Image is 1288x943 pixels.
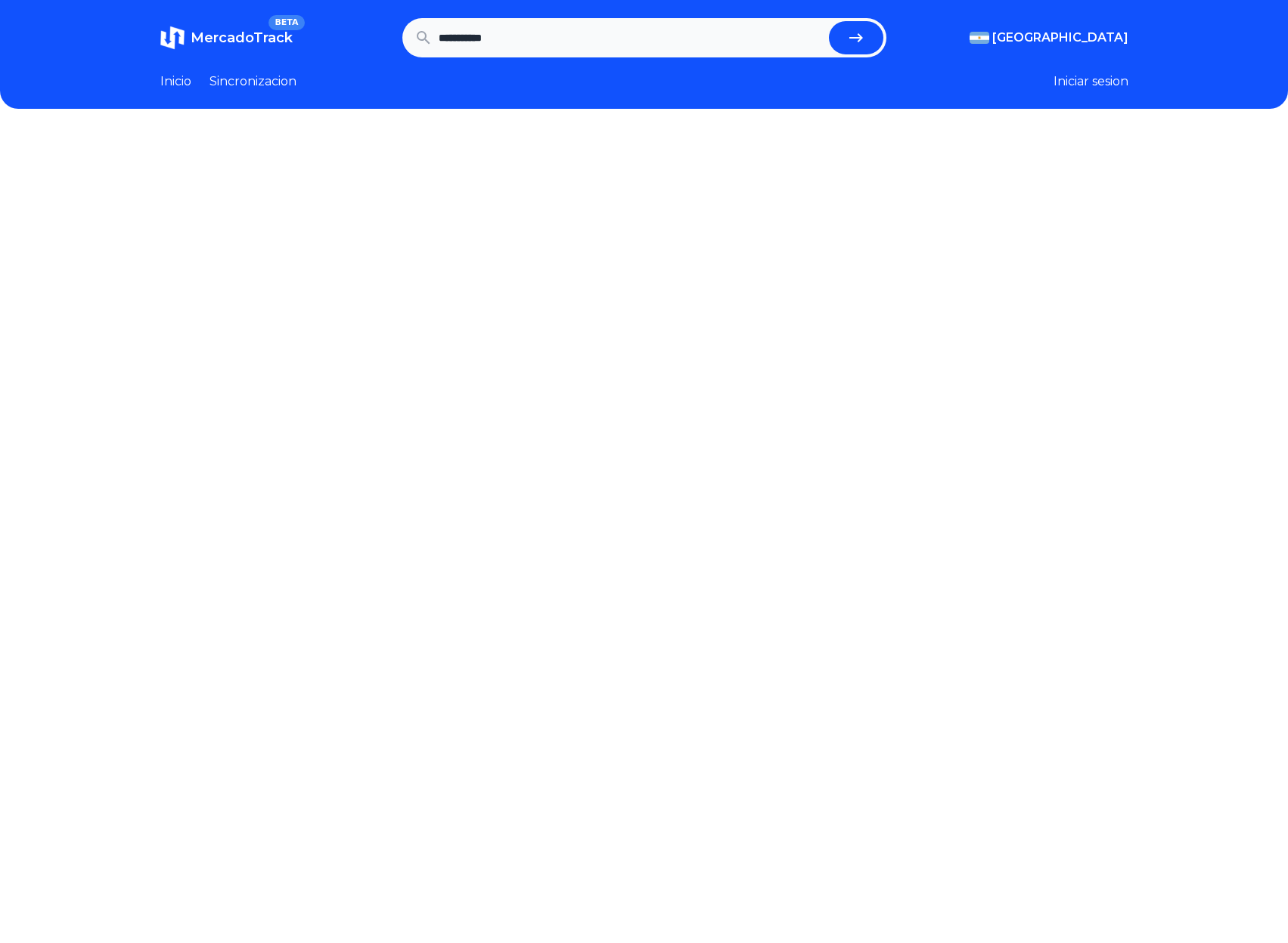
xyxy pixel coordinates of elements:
button: [GEOGRAPHIC_DATA] [970,29,1128,47]
img: MercadoTrack [160,26,185,50]
span: MercadoTrack [191,29,293,46]
span: BETA [268,15,304,30]
a: Sincronizacion [209,73,296,91]
a: Inicio [160,73,191,91]
a: MercadoTrackBETA [160,26,293,50]
img: Argentina [970,32,989,44]
button: Iniciar sesion [1054,73,1128,91]
span: [GEOGRAPHIC_DATA] [992,29,1128,47]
